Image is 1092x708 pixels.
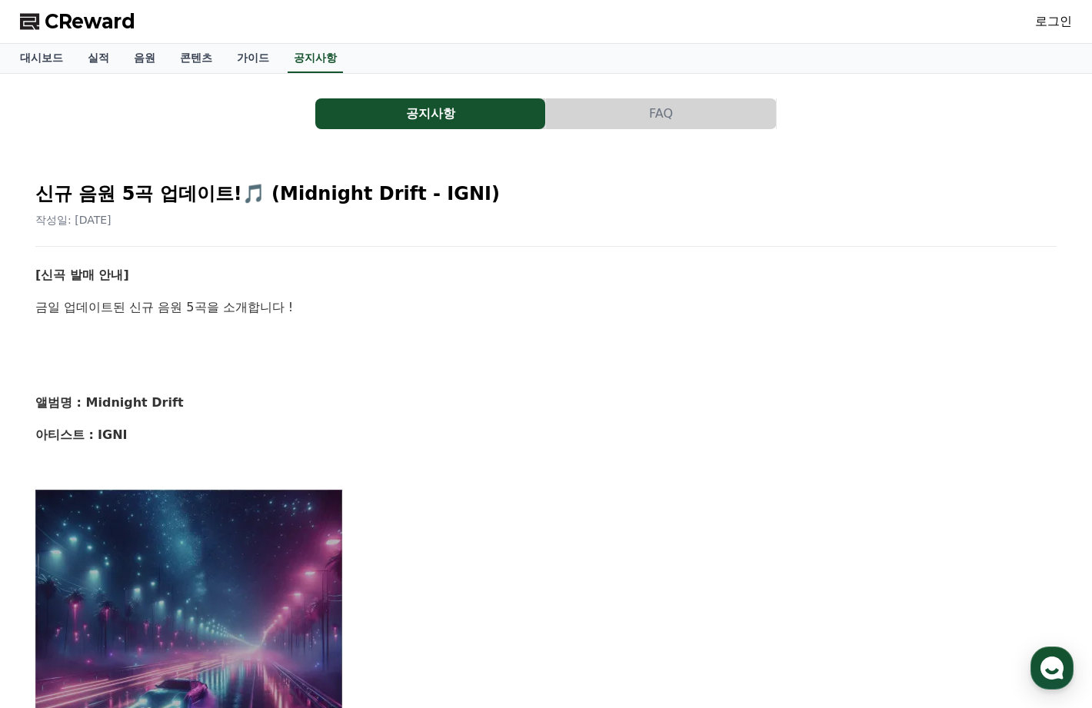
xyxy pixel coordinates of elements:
[98,427,127,442] strong: IGNI
[75,44,122,73] a: 실적
[35,297,1057,317] p: 금일 업데이트된 신규 음원 5곡을 소개합니다 !
[288,44,343,73] a: 공지사항
[35,395,184,410] strong: 앨범명 : Midnight Drift
[546,98,777,129] a: FAQ
[20,9,135,34] a: CReward
[45,9,135,34] span: CReward
[35,214,112,226] span: 작성일: [DATE]
[35,181,1057,206] h2: 신규 음원 5곡 업데이트!🎵 (Midnight Drift - IGNI)
[168,44,225,73] a: 콘텐츠
[315,98,546,129] a: 공지사항
[122,44,168,73] a: 음원
[1035,12,1072,31] a: 로그인
[315,98,545,129] button: 공지사항
[225,44,281,73] a: 가이드
[35,268,129,282] strong: [신곡 발매 안내]
[546,98,776,129] button: FAQ
[35,427,94,442] strong: 아티스트 :
[8,44,75,73] a: 대시보드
